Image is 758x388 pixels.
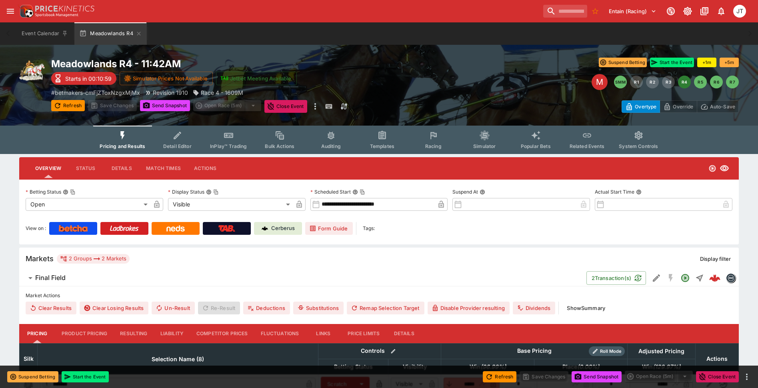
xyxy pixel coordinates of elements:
[110,225,139,232] img: Ladbrokes
[664,4,678,18] button: Connected to PK
[3,4,18,18] button: open drawer
[627,343,695,359] th: Adjusted Pricing
[714,4,728,18] button: Notifications
[166,225,184,232] img: Neds
[51,100,85,111] button: Refresh
[68,159,104,178] button: Status
[726,273,736,283] div: betmakers
[17,22,73,45] button: Event Calendar
[461,362,515,372] span: Win(96.99%)
[480,362,506,372] em: ( 96.99 %)
[74,22,146,45] button: Meadowlands R4
[7,371,58,382] button: Suspend Betting
[695,252,736,265] button: Display filter
[710,76,723,88] button: R6
[428,302,510,314] button: Disable Provider resulting
[254,324,306,343] button: Fluctuations
[633,362,689,372] span: Win(129.97%)
[93,126,664,154] div: Event type filters
[707,270,723,286] a: fabd4634-5b48-436b-800b-8e41560f60da
[19,58,45,83] img: harness_racing.png
[143,354,213,364] span: Selection Name (8)
[635,102,656,111] p: Overtype
[513,302,555,314] button: Dividends
[51,58,395,70] h2: Copy To Clipboard
[18,3,34,19] img: PriceKinetics Logo
[363,222,375,235] label: Tags:
[325,362,382,372] span: Betting Status
[673,102,693,111] p: Override
[592,74,608,90] div: Edit Meeting
[619,143,658,149] span: System Controls
[168,198,293,211] div: Visible
[636,189,642,195] button: Actual Start Time
[742,372,752,382] button: more
[678,76,691,88] button: R4
[26,198,150,211] div: Open
[120,72,213,85] button: Simulator Prices Not Available
[80,302,148,314] button: Clear Losing Results
[646,76,659,88] button: R2
[625,371,693,382] div: split button
[733,5,746,18] div: Josh Tanner
[521,143,551,149] span: Popular Bets
[710,102,735,111] p: Auto-Save
[649,271,664,285] button: Edit Detail
[664,271,678,285] button: SGM Disabled
[35,6,94,12] img: PriceKinetics
[589,5,602,18] button: No Bookmarks
[140,159,187,178] button: Match Times
[19,270,586,286] button: Final Field
[726,274,735,282] img: betmakers
[660,100,697,113] button: Override
[190,324,254,343] button: Competitor Prices
[554,362,608,372] span: Place(0.00%)
[201,88,243,97] p: Race 4 - 1609M
[720,58,739,67] button: +5m
[152,302,194,314] span: Un-Result
[168,188,204,195] p: Display Status
[653,362,680,372] em: ( 129.97 %)
[310,100,320,113] button: more
[271,224,295,232] p: Cerberus
[26,302,76,314] button: Clear Results
[352,189,358,195] button: Scheduled StartCopy To Clipboard
[154,324,190,343] button: Liability
[708,164,716,172] svg: Open
[206,189,212,195] button: Display StatusCopy To Clipboard
[305,222,353,235] a: Form Guide
[193,100,261,111] div: split button
[216,72,297,85] button: Jetbet Meeting Available
[341,324,386,343] button: Price Limits
[70,189,76,195] button: Copy To Clipboard
[386,324,422,343] button: Details
[218,225,235,232] img: TabNZ
[370,143,394,149] span: Templates
[586,271,646,285] button: 2Transaction(s)
[19,324,55,343] button: Pricing
[692,271,707,285] button: Straight
[318,343,441,359] th: Controls
[63,189,68,195] button: Betting StatusCopy To Clipboard
[452,188,478,195] p: Suspend At
[60,254,126,264] div: 2 Groups 2 Markets
[726,76,739,88] button: R7
[709,272,720,284] img: logo-cerberus--red.svg
[220,74,228,82] img: jetbet-logo.svg
[570,143,604,149] span: Related Events
[425,143,442,149] span: Racing
[614,76,739,88] nav: pagination navigation
[59,225,88,232] img: Betcha
[140,100,190,111] button: Send Snapshot
[347,302,424,314] button: Remap Selection Target
[114,324,154,343] button: Resulting
[187,159,223,178] button: Actions
[198,302,240,314] span: Re-Result
[360,189,365,195] button: Copy To Clipboard
[65,74,112,83] p: Starts in 00:10:59
[595,188,634,195] p: Actual Start Time
[599,58,647,67] button: Suspend Betting
[26,254,54,263] h5: Markets
[709,272,720,284] div: fabd4634-5b48-436b-800b-8e41560f60da
[697,58,716,67] button: +1m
